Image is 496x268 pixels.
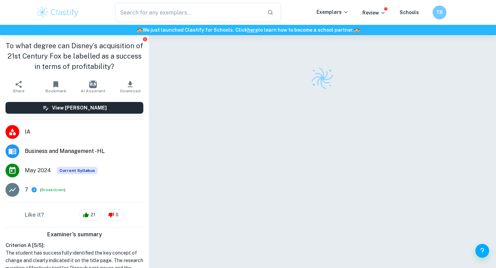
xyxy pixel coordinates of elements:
[112,212,122,218] span: 0
[112,77,149,96] button: Download
[247,27,258,33] a: here
[36,6,80,19] img: Clastify logo
[87,212,99,218] span: 21
[310,66,334,90] img: Clastify logo
[52,104,107,112] h6: View [PERSON_NAME]
[25,211,44,219] h6: Like it?
[475,244,489,258] button: Help and Feedback
[317,8,349,16] p: Exemplars
[400,10,419,15] a: Schools
[120,89,141,93] span: Download
[25,166,51,175] span: May 2024
[1,26,495,34] h6: We just launched Clastify for Schools. Click to learn how to become a school partner.
[25,147,143,155] span: Business and Management - HL
[25,186,28,194] p: 7
[354,27,360,33] span: 🏫
[45,89,66,93] span: Bookmark
[89,81,97,88] img: AI Assistant
[433,6,446,19] button: TR
[80,209,101,220] div: 21
[81,89,105,93] span: AI Assistant
[362,9,386,17] p: Review
[74,77,112,96] button: AI Assistant
[3,230,146,239] h6: Examiner's summary
[6,41,143,72] h1: To what degree can Disney’s acquisition of 21st Century Fox be labelled as a success in terms of ...
[25,128,143,136] span: IA
[6,102,143,114] button: View [PERSON_NAME]
[56,167,98,174] span: Current Syllabus
[142,37,147,42] button: Report issue
[56,167,98,174] div: This exemplar is based on the current syllabus. Feel free to refer to it for inspiration/ideas wh...
[40,187,65,193] span: ( )
[37,77,74,96] button: Bookmark
[436,9,444,16] h6: TR
[137,27,143,33] span: 🏫
[115,3,262,22] input: Search for any exemplars...
[6,241,143,249] h6: Criterion A [ 5 / 5 ]:
[105,209,124,220] div: 0
[41,187,64,193] button: Breakdown
[13,89,24,93] span: Share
